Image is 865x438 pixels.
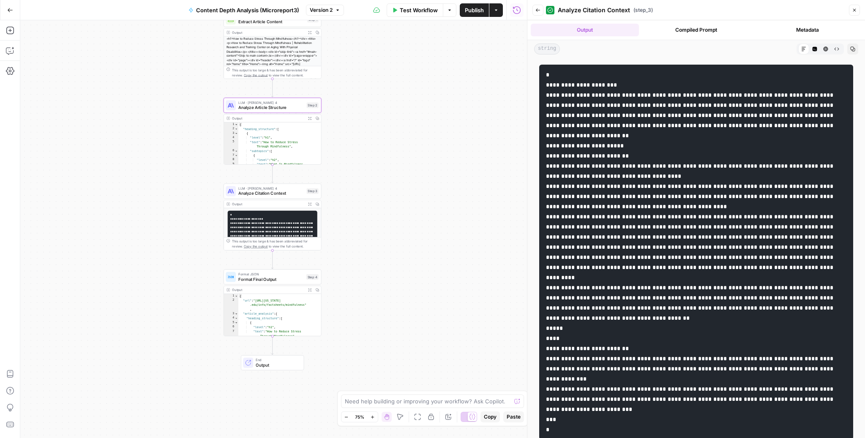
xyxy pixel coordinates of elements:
span: Toggle code folding, rows 3 through 74 [235,312,238,316]
div: 6 [224,325,238,329]
span: Format JSON [238,272,304,277]
span: Toggle code folding, rows 6 through 54 [235,149,238,153]
div: Output [232,201,304,207]
button: Publish [460,3,489,17]
span: Extract Article Content [238,19,305,25]
span: LLM · [PERSON_NAME] 4 [238,100,304,105]
div: 6 [224,149,238,153]
span: string [534,44,560,54]
div: 2 [224,298,238,311]
button: Copy [480,411,500,422]
span: Toggle code folding, rows 2 through 56 [235,127,238,131]
button: Paste [503,411,524,422]
span: Toggle code folding, rows 5 through 57 [235,321,238,325]
div: Step 3 [306,188,318,194]
div: EndOutput [224,355,322,370]
div: 5 [224,321,238,325]
span: ( step_3 ) [633,6,653,14]
button: Version 2 [306,5,344,16]
span: Format Final Output [238,276,304,282]
div: Output [232,30,304,35]
span: LLM · [PERSON_NAME] 4 [238,186,304,191]
span: Version 2 [310,6,333,14]
button: Test Workflow [387,3,443,17]
span: Analyze Article Structure [238,104,304,111]
span: Toggle code folding, rows 7 through 11 [235,153,238,158]
button: Content Depth Analysis (Microreport3) [183,3,304,17]
span: Test Workflow [400,6,438,14]
span: Publish [465,6,484,14]
span: 75% [355,414,364,420]
span: Content Depth Analysis (Microreport3) [196,6,299,14]
span: Toggle code folding, rows 1 through 72 [235,122,238,127]
span: End [256,357,299,362]
g: Edge from step_2 to step_3 [272,165,273,183]
div: LLM · [PERSON_NAME] 4Analyze Article StructureStep 2Output{ "heading_structure":[ { "level":"h1",... [224,98,322,164]
div: 7 [224,329,238,338]
div: This output is too large & has been abbreviated for review. to view the full content. [232,67,319,77]
div: Step 4 [306,274,319,280]
g: Edge from step_3 to step_4 [272,250,273,269]
div: Output [232,116,304,121]
span: Copy the output [244,245,268,248]
button: Compiled Prompt [642,24,750,36]
span: Analyze Citation Context [238,190,304,196]
span: Copy [484,413,497,421]
span: Toggle code folding, rows 1 through 76 [235,294,238,298]
div: Step 2 [306,103,318,108]
div: Output [232,287,304,292]
div: Step 1 [307,16,319,22]
div: 5 [224,140,238,149]
button: Output [531,24,639,36]
button: Metadata [753,24,862,36]
div: 7 [224,153,238,158]
div: Extract Article ContentStep 1Output<h1>How to Reduce Stress Through Mindfulness</h1><div><title><... [224,12,322,79]
span: Toggle code folding, rows 3 through 55 [235,131,238,136]
g: Edge from step_4 to end [272,336,273,354]
div: This output is too large & has been abbreviated for review. to view the full content. [232,239,319,249]
span: Paste [507,413,521,421]
div: 1 [224,122,238,127]
div: 9 [224,162,238,171]
div: 3 [224,131,238,136]
div: 1 [224,294,238,298]
span: Analyze Citation Context [558,6,630,14]
div: 4 [224,136,238,140]
span: Copy the output [244,73,268,76]
div: 8 [224,158,238,162]
div: Format JSONFormat Final OutputStep 4Output{ "url":"[URL][US_STATE] .edu/info/factsheets/mindfulne... [224,269,322,336]
div: 2 [224,127,238,131]
span: Toggle code folding, rows 4 through 58 [235,316,238,320]
span: Output [256,362,299,368]
g: Edge from step_1 to step_2 [272,79,273,97]
div: 3 [224,312,238,316]
div: 4 [224,316,238,320]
